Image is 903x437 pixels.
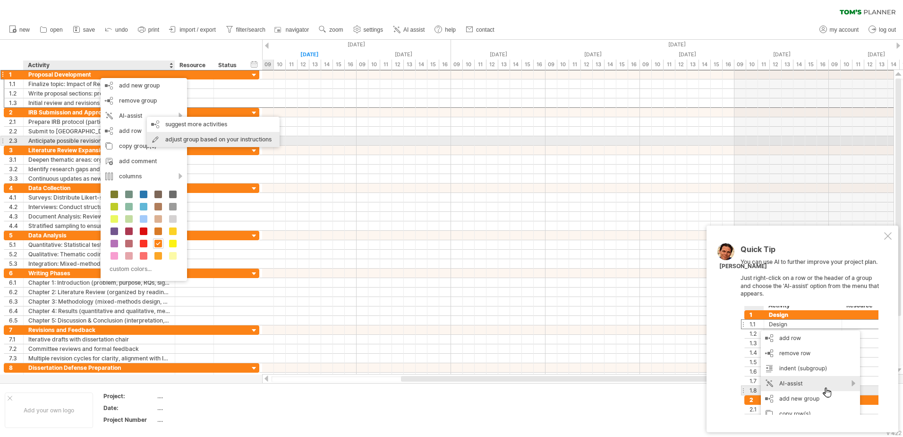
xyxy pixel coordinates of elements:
div: 16 [723,60,734,70]
span: contact [476,26,494,33]
div: 6.5 [9,316,23,325]
div: 16 [817,60,829,70]
div: Revisions and Feedback [28,325,170,334]
div: Monday, 29 September 2025 [262,50,357,60]
div: Integration: Mixed-methods convergent design to merge numerical and experiential findings [28,259,170,268]
span: navigator [286,26,309,33]
div: 4.2 [9,202,23,211]
div: 14 [605,60,616,70]
div: 13 [404,60,416,70]
div: custom colors... [105,262,179,275]
span: help [445,26,456,33]
div: 1.2 [9,89,23,98]
span: open [50,26,63,33]
div: Tuesday, 30 September 2025 [357,50,451,60]
div: 3 [9,146,23,155]
div: 4.3 [9,212,23,221]
div: .... [157,416,237,424]
div: 09 [545,60,557,70]
div: 13 [782,60,793,70]
span: my account [830,26,859,33]
div: Chapter 1: Introduction (problem, purpose, RQs, significance) [28,278,170,287]
div: 09 [640,60,652,70]
div: 14 [321,60,333,70]
div: 11 [380,60,392,70]
div: Activity [28,61,170,70]
a: undo [102,24,131,36]
div: Wednesday, 1 October 2025 [451,50,545,60]
span: AI assist [403,26,425,33]
a: filter/search [223,24,268,36]
div: 3.3 [9,174,23,183]
div: 6.4 [9,306,23,315]
div: Project: [103,392,155,400]
div: Dissertation Defense Preparation [28,363,170,372]
div: Quick Tip [741,245,882,258]
div: 10 [274,60,286,70]
div: 2.3 [9,136,23,145]
div: 5 [9,231,23,240]
div: 2 [9,108,23,117]
span: new [19,26,30,33]
div: [PERSON_NAME] [719,262,767,271]
div: 6.3 [9,297,23,306]
div: Multiple revision cycles for clarity, alignment with IRB-approved scope, and APA compliance [28,354,170,363]
div: Data Analysis [28,231,170,240]
div: 12 [581,60,593,70]
div: columns [101,169,187,184]
div: Literature Review Expansion [28,146,170,155]
div: 15 [427,60,439,70]
div: 7.3 [9,354,23,363]
div: 1.1 [9,79,23,88]
div: Writing Phases [28,269,170,278]
div: 14 [888,60,900,70]
div: 10 [463,60,475,70]
div: 15 [522,60,534,70]
div: 09 [451,60,463,70]
div: 4.1 [9,193,23,202]
div: 10 [841,60,852,70]
div: Chapter 3: Methodology (mixed-methods design, sampling, data collection) [28,297,170,306]
div: adjust group based on your instructions [147,132,280,147]
div: Saturday, 4 October 2025 [734,50,829,60]
div: 16 [534,60,545,70]
a: navigator [273,24,312,36]
div: Date: [103,404,155,412]
div: 10 [652,60,664,70]
div: Iterative drafts with dissertation chair [28,335,170,344]
div: 7 [9,325,23,334]
div: 14 [416,60,427,70]
div: You can use AI to further improve your project plan. Just right-click on a row or the header of a... [741,245,882,415]
div: v 422 [886,429,902,437]
div: 15 [805,60,817,70]
a: zoom [316,24,346,36]
a: AI assist [391,24,427,36]
div: 11 [569,60,581,70]
a: settings [351,24,386,36]
div: Stratified sampling to ensure diversity of institutions and participants [28,221,170,230]
a: print [136,24,162,36]
div: 13 [498,60,510,70]
div: Data Collection [28,184,170,192]
div: add comment [101,154,187,169]
div: 6 [9,269,23,278]
div: 15 [616,60,628,70]
div: 7.1 [9,335,23,344]
div: 11 [664,60,675,70]
div: 15 [711,60,723,70]
a: my account [817,24,861,36]
div: 6.1 [9,278,23,287]
div: 13 [687,60,699,70]
a: contact [463,24,497,36]
div: Friday, 3 October 2025 [640,50,734,60]
div: 5.3 [9,259,23,268]
div: Continuous updates as new studies emerge [28,174,170,183]
span: undo [115,26,128,33]
div: 5.1 [9,240,23,249]
a: new [7,24,33,36]
span: print [148,26,159,33]
div: 14 [793,60,805,70]
span: remove group [119,97,157,104]
div: add new group [101,78,187,93]
div: 2.2 [9,127,23,136]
